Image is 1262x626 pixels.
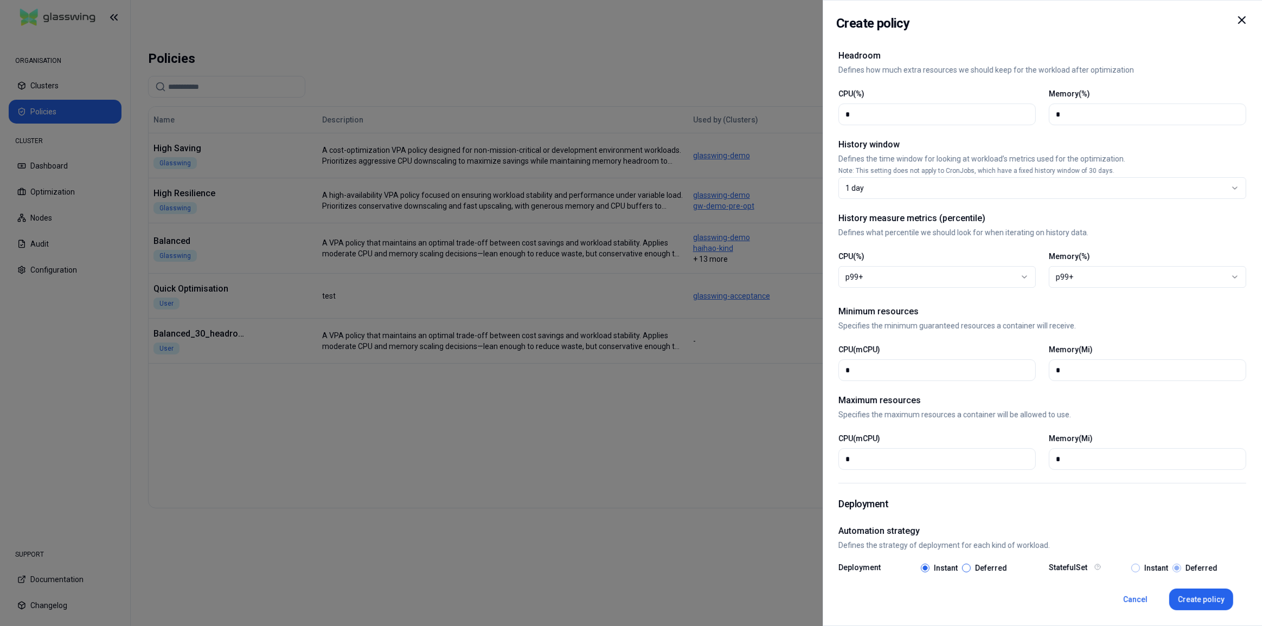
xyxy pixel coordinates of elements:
[836,14,909,33] h2: Create policy
[838,496,1246,512] h1: Deployment
[838,252,864,261] label: CPU(%)
[975,564,1007,572] label: Deferred
[838,540,1246,551] p: Defines the strategy of deployment for each kind of workload.
[1049,434,1093,443] label: Memory(Mi)
[838,409,1246,420] p: Specifies the maximum resources a container will be allowed to use.
[838,212,1246,225] h2: History measure metrics (percentile)
[838,138,1246,151] h2: History window
[838,166,1246,175] p: Note: This setting does not apply to CronJobs, which have a fixed history window of 30 days.
[1144,564,1168,572] label: Instant
[838,305,1246,318] h2: Minimum resources
[934,564,958,572] label: Instant
[838,434,880,443] label: CPU(mCPU)
[1186,564,1218,572] label: Deferred
[1049,89,1090,98] label: Memory(%)
[1049,252,1090,261] label: Memory(%)
[838,49,1246,62] h2: Headroom
[838,89,864,98] label: CPU(%)
[838,525,1246,538] h2: Automation strategy
[838,394,1246,407] h2: Maximum resources
[1114,589,1156,610] button: Cancel
[838,564,882,572] label: Deployment
[838,320,1246,331] p: Specifies the minimum guaranteed resources a container will receive.
[1169,589,1233,610] button: Create policy
[838,64,1246,75] p: Defines how much extra resources we should keep for the workload after optimization
[838,227,1246,238] p: Defines what percentile we should look for when iterating on history data.
[1049,345,1093,354] label: Memory(Mi)
[838,345,880,354] label: CPU(mCPU)
[838,153,1246,164] p: Defines the time window for looking at workload’s metrics used for the optimization.
[1049,564,1092,572] label: StatefulSet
